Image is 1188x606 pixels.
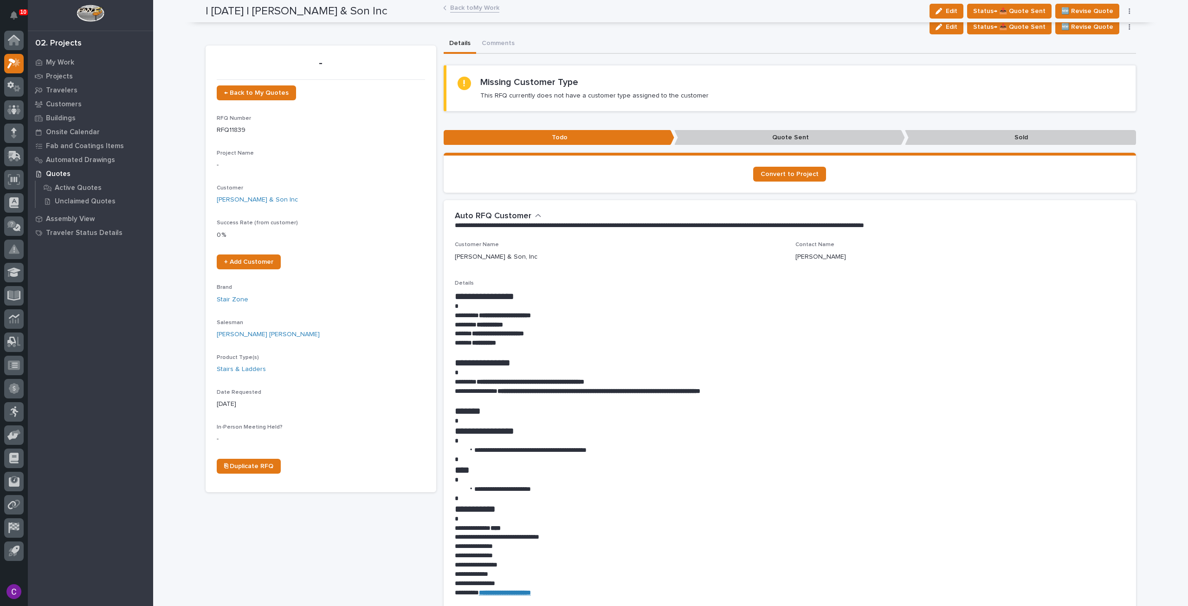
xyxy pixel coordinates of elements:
a: Convert to Project [753,167,826,182]
span: Customer Name [455,242,499,248]
a: Assembly View [28,212,153,226]
a: Active Quotes [36,181,153,194]
a: + Add Customer [217,254,281,269]
p: This RFQ currently does not have a customer type assigned to the customer [480,91,709,100]
a: Unclaimed Quotes [36,195,153,208]
p: Projects [46,72,73,81]
span: Success Rate (from customer) [217,220,298,226]
button: Auto RFQ Customer [455,211,542,222]
p: 10 [20,9,26,15]
a: Stair Zone [217,295,248,305]
a: Stairs & Ladders [217,365,266,374]
a: ← Back to My Quotes [217,85,296,100]
p: Active Quotes [55,184,102,192]
p: Assembly View [46,215,95,223]
div: 02. Projects [35,39,82,49]
span: In-Person Meeting Held? [217,424,283,430]
span: Customer [217,185,243,191]
p: Sold [905,130,1136,145]
span: Contact Name [795,242,834,248]
button: users-avatar [4,582,24,601]
span: + Add Customer [224,259,273,265]
p: Buildings [46,114,76,123]
span: Edit [946,23,957,31]
a: Fab and Coatings Items [28,139,153,153]
span: Details [455,280,474,286]
p: Unclaimed Quotes [55,197,116,206]
span: Status→ 📤 Quote Sent [973,21,1046,33]
p: - [217,57,425,70]
p: [DATE] [217,399,425,409]
button: Edit [930,20,963,34]
img: Workspace Logo [77,5,104,22]
a: My Work [28,55,153,69]
span: Product Type(s) [217,355,259,360]
p: Travelers [46,86,77,95]
p: Quote Sent [674,130,905,145]
p: RFQ11839 [217,125,425,135]
p: - [217,434,425,444]
span: Convert to Project [761,171,819,177]
a: Automated Drawings [28,153,153,167]
a: Onsite Calendar [28,125,153,139]
a: ⎘ Duplicate RFQ [217,459,281,474]
p: 0 % [217,230,425,240]
a: Projects [28,69,153,83]
button: 🆕 Revise Quote [1055,20,1119,34]
h2: Auto RFQ Customer [455,211,531,222]
p: Quotes [46,170,71,178]
span: Project Name [217,150,254,156]
span: RFQ Number [217,116,251,121]
span: Date Requested [217,390,261,395]
p: Onsite Calendar [46,128,100,137]
p: Todo [444,130,674,145]
p: My Work [46,59,74,67]
a: [PERSON_NAME] [PERSON_NAME] [217,330,320,339]
span: ⎘ Duplicate RFQ [224,463,273,469]
h2: Missing Customer Type [480,77,578,88]
p: Automated Drawings [46,156,115,164]
button: Details [444,34,476,54]
button: Comments [476,34,520,54]
a: Back toMy Work [450,2,499,13]
p: Traveler Status Details [46,229,123,237]
button: Status→ 📤 Quote Sent [967,20,1052,34]
a: Buildings [28,111,153,125]
a: Customers [28,97,153,111]
p: Customers [46,100,82,109]
span: 🆕 Revise Quote [1061,21,1113,33]
a: Traveler Status Details [28,226,153,240]
span: Salesman [217,320,243,326]
span: Brand [217,285,232,290]
div: Notifications10 [12,11,24,26]
a: Travelers [28,83,153,97]
p: [PERSON_NAME] & Son, Inc [455,252,537,262]
a: Quotes [28,167,153,181]
p: [PERSON_NAME] [795,252,846,262]
p: Fab and Coatings Items [46,142,124,150]
p: - [217,160,425,170]
button: Notifications [4,6,24,25]
a: [PERSON_NAME] & Son Inc [217,195,298,205]
span: ← Back to My Quotes [224,90,289,96]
